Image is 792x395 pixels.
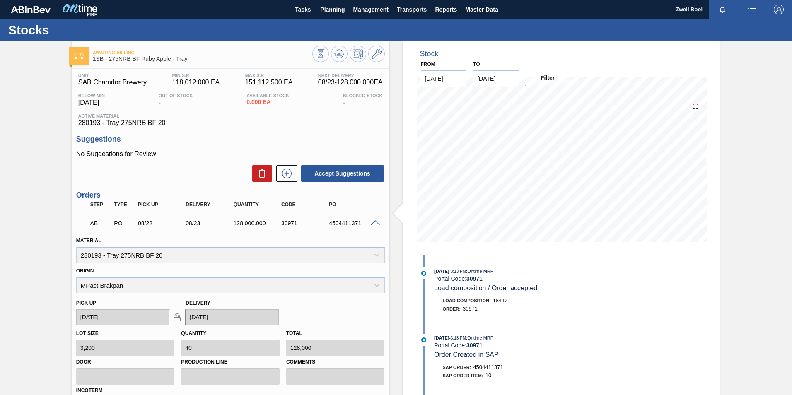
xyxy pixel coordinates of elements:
label: Lot size [76,330,99,336]
div: PO [327,202,380,207]
input: mm/dd/yyyy [473,70,519,87]
label: Origin [76,268,94,274]
span: Available Stock [246,93,289,98]
span: [DATE] [434,335,449,340]
span: Master Data [465,5,498,14]
p: AB [90,220,111,226]
span: Out Of Stock [159,93,193,98]
div: Portal Code: [434,275,631,282]
span: Transports [397,5,427,14]
img: Ícone [74,53,84,59]
span: 18412 [493,297,508,303]
div: Accept Suggestions [297,164,385,183]
span: 0.000 EA [246,99,289,105]
span: MIN S.P. [172,73,220,78]
span: 118,012.000 EA [172,79,220,86]
button: Schedule Inventory [350,46,366,62]
button: Stocks Overview [312,46,329,62]
span: - 3:13 PM [449,269,466,274]
p: No Suggestions for Review [76,150,385,158]
input: mm/dd/yyyy [186,309,279,325]
button: locked [169,309,186,325]
div: Awaiting Billing [88,214,113,232]
label: Quantity [181,330,206,336]
label: Comments [286,356,385,368]
img: locked [172,312,182,322]
span: Order : [443,306,461,311]
h1: Stocks [8,25,155,35]
input: mm/dd/yyyy [76,309,169,325]
span: 10 [485,372,491,378]
div: 128,000.000 [232,220,285,226]
label: Total [286,330,302,336]
div: New suggestion [272,165,297,182]
input: mm/dd/yyyy [421,70,467,87]
img: atual [421,337,426,342]
span: Blocked Stock [343,93,383,98]
span: : Ontime MRP [466,335,493,340]
img: Logout [774,5,784,14]
span: 30971 [463,306,478,312]
div: Purchase order [112,220,137,226]
span: 4504411371 [473,364,503,370]
div: Step [88,202,113,207]
div: Quantity [232,202,285,207]
div: Code [279,202,333,207]
span: [DATE] [78,99,105,106]
img: atual [421,271,426,276]
strong: 30971 [466,275,483,282]
span: 280193 - Tray 275NRB BF 20 [78,119,383,127]
button: Go to Master Data / General [368,46,385,62]
button: Update Chart [331,46,348,62]
strong: 30971 [466,342,483,349]
button: Notifications [709,4,736,15]
span: [DATE] [434,269,449,274]
span: - 3:13 PM [449,336,466,340]
label: Material [76,238,101,243]
span: Order Created in SAP [434,351,499,358]
div: Pick up [136,202,189,207]
img: userActions [747,5,757,14]
span: 1SB - 275NRB BF Ruby Apple - Tray [93,56,312,62]
div: 08/22/2025 [136,220,189,226]
div: Portal Code: [434,342,631,349]
div: Type [112,202,137,207]
span: Management [353,5,389,14]
div: Delivery [184,202,237,207]
label: Production Line [181,356,280,368]
span: MAX S.P. [245,73,293,78]
label: Delivery [186,300,210,306]
span: Planning [320,5,345,14]
span: : Ontime MRP [466,269,493,274]
span: 08/23 - 128,000.000 EA [318,79,383,86]
button: Filter [525,70,571,86]
div: - [157,93,195,106]
span: 151,112.500 EA [245,79,293,86]
div: 08/23/2025 [184,220,237,226]
button: Accept Suggestions [301,165,384,182]
img: TNhmsLtSVTkK8tSr43FrP2fwEKptu5GPRR3wAAAABJRU5ErkJggg== [11,6,51,13]
span: Below Min [78,93,105,98]
span: Load composition / Order accepted [434,284,537,291]
span: Active Material [78,113,383,118]
div: Delete Suggestions [248,165,272,182]
div: 30971 [279,220,333,226]
span: Tasks [294,5,312,14]
span: Unit [78,73,147,78]
span: Next Delivery [318,73,383,78]
h3: Suggestions [76,135,385,144]
label: Incoterm [76,388,103,393]
label: to [473,61,480,67]
div: - [341,93,385,106]
span: SAB Chamdor Brewery [78,79,147,86]
label: From [421,61,435,67]
span: SAP Order: [443,365,471,370]
span: SAP Order Item: [443,373,483,378]
div: 4504411371 [327,220,380,226]
span: Awaiting Billing [93,50,312,55]
span: Reports [435,5,457,14]
span: Load Composition : [443,298,491,303]
label: Door [76,356,175,368]
div: Stock [420,50,439,58]
label: Pick up [76,300,97,306]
